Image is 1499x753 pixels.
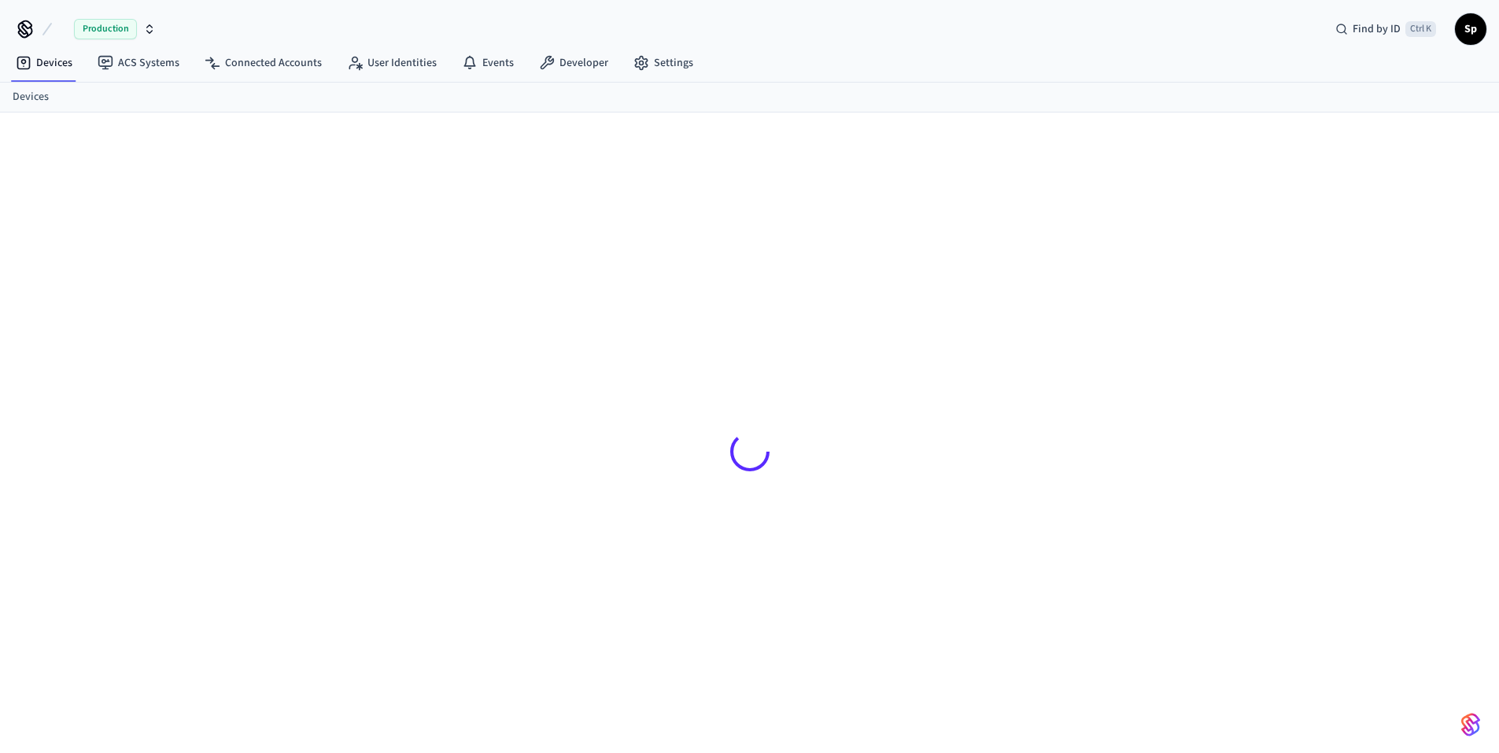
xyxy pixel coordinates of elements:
div: Find by IDCtrl K [1323,15,1449,43]
span: Find by ID [1353,21,1401,37]
span: Production [74,19,137,39]
img: SeamLogoGradient.69752ec5.svg [1461,712,1480,737]
a: Devices [3,49,85,77]
a: Developer [526,49,621,77]
span: Sp [1457,15,1485,43]
a: Connected Accounts [192,49,334,77]
a: Events [449,49,526,77]
a: User Identities [334,49,449,77]
span: Ctrl K [1405,21,1436,37]
a: ACS Systems [85,49,192,77]
a: Settings [621,49,706,77]
button: Sp [1455,13,1486,45]
a: Devices [13,89,49,105]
